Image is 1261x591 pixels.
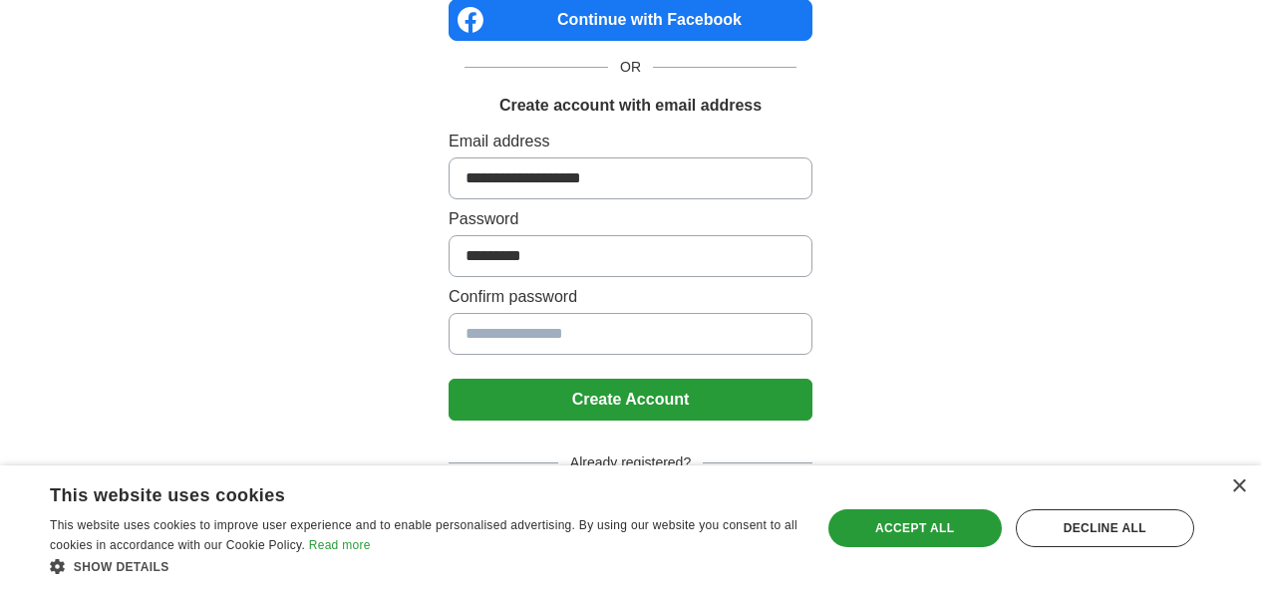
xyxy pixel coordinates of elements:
div: Close [1231,479,1246,494]
h1: Create account with email address [499,94,762,118]
span: OR [608,57,653,78]
div: This website uses cookies [50,477,749,507]
label: Confirm password [449,285,812,309]
div: Show details [50,556,798,576]
label: Password [449,207,812,231]
button: Create Account [449,379,812,421]
div: Accept all [828,509,1002,547]
span: This website uses cookies to improve user experience and to enable personalised advertising. By u... [50,518,797,552]
span: Show details [74,560,169,574]
a: Read more, opens a new window [309,538,371,552]
label: Email address [449,130,812,153]
div: Decline all [1016,509,1194,547]
span: Already registered? [558,452,703,473]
